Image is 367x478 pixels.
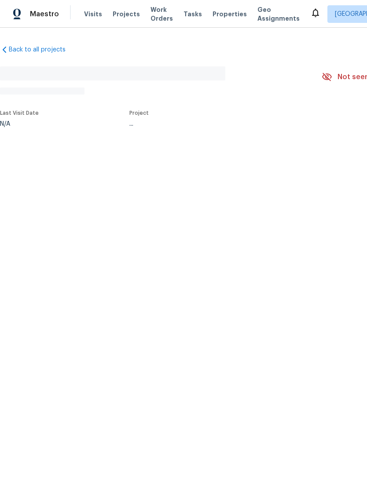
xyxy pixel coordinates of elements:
[113,10,140,18] span: Projects
[183,11,202,17] span: Tasks
[257,5,300,23] span: Geo Assignments
[213,10,247,18] span: Properties
[129,121,298,127] div: ...
[129,110,149,116] span: Project
[30,10,59,18] span: Maestro
[84,10,102,18] span: Visits
[150,5,173,23] span: Work Orders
